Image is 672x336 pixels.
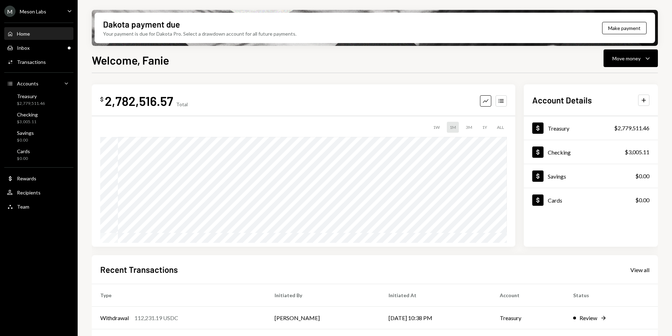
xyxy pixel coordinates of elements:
[524,116,658,140] a: Treasury$2,779,511.46
[4,186,73,199] a: Recipients
[630,266,649,274] div: View all
[17,80,38,86] div: Accounts
[4,128,73,145] a: Savings$0.00
[548,149,571,156] div: Checking
[380,284,492,307] th: Initiated At
[548,173,566,180] div: Savings
[4,77,73,90] a: Accounts
[17,190,41,196] div: Recipients
[463,122,475,133] div: 3M
[105,93,173,109] div: 2,782,516.57
[625,148,649,156] div: $3,005.11
[266,284,380,307] th: Initiated By
[602,22,647,34] button: Make payment
[565,284,658,307] th: Status
[20,8,46,14] div: Meson Labs
[134,314,178,322] div: 112,231.19 USDC
[4,146,73,163] a: Cards$0.00
[4,6,16,17] div: M
[630,266,649,274] a: View all
[4,55,73,68] a: Transactions
[580,314,597,322] div: Review
[17,130,34,136] div: Savings
[17,119,38,125] div: $3,005.11
[17,148,30,154] div: Cards
[176,101,188,107] div: Total
[548,125,569,132] div: Treasury
[491,307,564,329] td: Treasury
[103,18,180,30] div: Dakota payment due
[92,284,266,307] th: Type
[103,30,296,37] div: Your payment is due for Dakota Pro. Select a drawdown account for all future payments.
[447,122,459,133] div: 1M
[17,45,30,51] div: Inbox
[614,124,649,132] div: $2,779,511.46
[4,27,73,40] a: Home
[4,172,73,185] a: Rewards
[17,112,38,118] div: Checking
[100,314,129,322] div: Withdrawal
[17,156,30,162] div: $0.00
[635,196,649,204] div: $0.00
[4,91,73,108] a: Treasury$2,779,511.46
[92,53,169,67] h1: Welcome, Fanie
[266,307,380,329] td: [PERSON_NAME]
[612,55,641,62] div: Move money
[4,41,73,54] a: Inbox
[4,109,73,126] a: Checking$3,005.11
[604,49,658,67] button: Move money
[548,197,562,204] div: Cards
[17,137,34,143] div: $0.00
[524,164,658,188] a: Savings$0.00
[635,172,649,180] div: $0.00
[4,200,73,213] a: Team
[17,31,30,37] div: Home
[491,284,564,307] th: Account
[479,122,490,133] div: 1Y
[430,122,443,133] div: 1W
[100,96,103,103] div: $
[532,94,592,106] h2: Account Details
[17,59,46,65] div: Transactions
[494,122,507,133] div: ALL
[17,93,45,99] div: Treasury
[524,140,658,164] a: Checking$3,005.11
[100,264,178,275] h2: Recent Transactions
[524,188,658,212] a: Cards$0.00
[380,307,492,329] td: [DATE] 10:38 PM
[17,175,36,181] div: Rewards
[17,204,29,210] div: Team
[17,101,45,107] div: $2,779,511.46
